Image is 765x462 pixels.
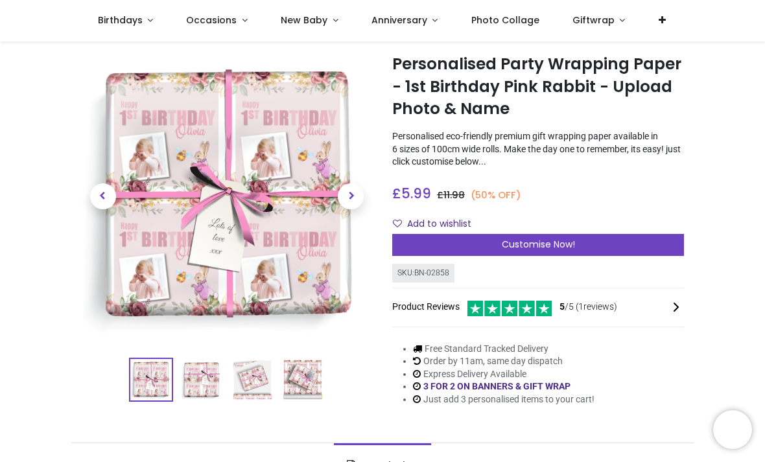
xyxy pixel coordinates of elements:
[413,355,594,368] li: Order by 11am, same day dispatch
[559,301,565,312] span: 5
[338,183,364,209] span: Next
[231,359,273,400] img: BN-02858-03
[413,393,594,406] li: Just add 3 personalised items to your cart!
[471,189,521,202] small: (50% OFF)
[413,368,594,381] li: Express Delivery Available
[81,95,125,299] a: Previous
[98,14,143,27] span: Birthdays
[401,184,431,203] span: 5.99
[423,381,571,391] a: 3 FOR 2 ON BANNERS & GIFT WRAP
[81,51,373,342] img: Personalised Party Wrapping Paper - 1st Birthday Pink Rabbit - Upload Photo & Name
[130,359,172,400] img: Personalised Party Wrapping Paper - 1st Birthday Pink Rabbit - Upload Photo & Name
[371,14,427,27] span: Anniversary
[281,14,327,27] span: New Baby
[572,14,615,27] span: Giftwrap
[393,219,402,228] i: Add to wishlist
[392,53,684,120] h1: Personalised Party Wrapping Paper - 1st Birthday Pink Rabbit - Upload Photo & Name
[181,359,222,400] img: BN-02858-02
[437,189,465,202] span: £
[186,14,237,27] span: Occasions
[471,14,539,27] span: Photo Collage
[392,184,431,203] span: £
[559,301,617,314] span: /5 ( 1 reviews)
[392,299,684,316] div: Product Reviews
[90,183,116,209] span: Previous
[443,189,465,202] span: 11.98
[413,343,594,356] li: Free Standard Tracked Delivery
[392,130,684,168] p: Personalised eco-friendly premium gift wrapping paper available in 6 sizes of 100cm wide rolls. M...
[502,238,575,251] span: Customise Now!
[282,359,324,400] img: BN-02858-04
[329,95,373,299] a: Next
[713,410,752,449] iframe: Brevo live chat
[392,264,454,283] div: SKU: BN-02858
[392,213,482,235] button: Add to wishlistAdd to wishlist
